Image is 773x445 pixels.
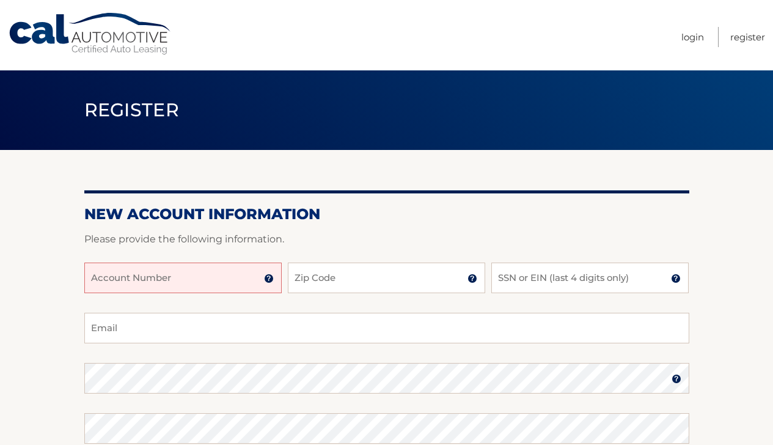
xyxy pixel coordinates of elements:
img: tooltip.svg [671,274,681,283]
p: Please provide the following information. [84,231,689,248]
a: Cal Automotive [8,12,173,56]
input: SSN or EIN (last 4 digits only) [491,263,689,293]
h2: New Account Information [84,205,689,223]
input: Account Number [84,263,282,293]
input: Zip Code [288,263,485,293]
a: Register [730,27,765,47]
span: Register [84,99,180,121]
img: tooltip.svg [467,274,477,283]
a: Login [681,27,704,47]
img: tooltip.svg [672,374,681,384]
img: tooltip.svg [264,274,274,283]
input: Email [84,313,689,343]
